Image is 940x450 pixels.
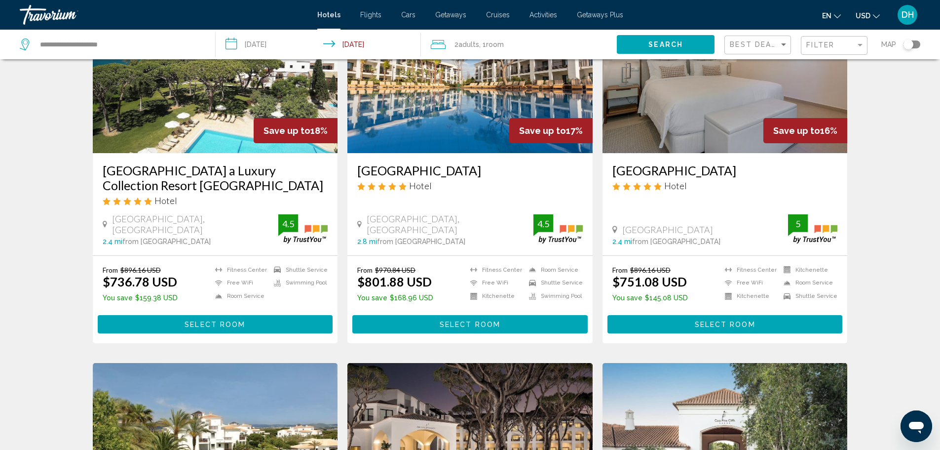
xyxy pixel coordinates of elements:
span: Hotel [154,195,177,206]
span: Map [881,38,896,51]
span: Best Deals [730,41,782,48]
iframe: Button to launch messaging window [901,410,932,442]
li: Fitness Center [720,266,779,274]
a: Cars [401,11,415,19]
span: Hotel [664,180,687,191]
span: From [103,266,118,274]
span: You save [103,294,133,302]
li: Kitchenette [465,292,524,300]
a: Travorium [20,5,307,25]
span: from [GEOGRAPHIC_DATA] [122,238,211,245]
span: Save up to [263,125,310,136]
div: 5 star Hotel [357,180,583,191]
span: 2.4 mi [103,238,122,245]
li: Fitness Center [210,266,269,274]
p: $168.96 USD [357,294,433,302]
span: Select Room [440,321,500,328]
li: Swimming Pool [269,279,328,287]
span: [GEOGRAPHIC_DATA] [622,224,713,235]
a: Getaways [435,11,466,19]
button: User Menu [895,4,920,25]
span: Save up to [519,125,566,136]
button: Change currency [856,8,880,23]
div: 18% [254,118,338,143]
button: Change language [822,8,841,23]
button: Toggle map [896,40,920,49]
button: Select Room [607,315,843,333]
span: , 1 [479,38,504,51]
span: From [357,266,373,274]
span: USD [856,12,870,20]
li: Kitchenette [779,266,837,274]
span: From [612,266,628,274]
li: Shuttle Service [524,279,583,287]
li: Room Service [524,266,583,274]
ins: $751.08 USD [612,274,687,289]
p: $159.38 USD [103,294,178,302]
a: [GEOGRAPHIC_DATA] a Luxury Collection Resort [GEOGRAPHIC_DATA] [103,163,328,193]
span: Save up to [773,125,820,136]
div: 16% [763,118,847,143]
img: trustyou-badge.svg [278,214,328,244]
img: trustyou-badge.svg [533,214,583,244]
span: Filter [806,41,834,49]
span: 2.4 mi [612,238,632,245]
div: 4.5 [278,218,298,230]
span: [GEOGRAPHIC_DATA], [GEOGRAPHIC_DATA] [112,213,279,235]
span: DH [902,10,914,20]
mat-select: Sort by [730,41,788,49]
a: Select Room [98,318,333,328]
p: $145.08 USD [612,294,688,302]
span: [GEOGRAPHIC_DATA], [GEOGRAPHIC_DATA] [367,213,533,235]
div: 5 [788,218,808,230]
li: Free WiFi [720,279,779,287]
button: Select Room [352,315,588,333]
span: You save [357,294,387,302]
li: Free WiFi [210,279,269,287]
a: Select Room [352,318,588,328]
button: Check-in date: Jan 21, 2026 Check-out date: Jan 25, 2026 [216,30,421,59]
li: Swimming Pool [524,292,583,300]
li: Shuttle Service [779,292,837,300]
li: Kitchenette [720,292,779,300]
a: Flights [360,11,381,19]
span: from [GEOGRAPHIC_DATA] [377,238,465,245]
span: from [GEOGRAPHIC_DATA] [632,238,720,245]
img: trustyou-badge.svg [788,214,837,244]
span: 2 [454,38,479,51]
del: $896.16 USD [120,266,161,274]
div: 4.5 [533,218,553,230]
span: You save [612,294,642,302]
li: Shuttle Service [269,266,328,274]
a: Activities [529,11,557,19]
span: Adults [458,41,479,48]
button: Search [617,35,714,53]
a: [GEOGRAPHIC_DATA] [357,163,583,178]
a: [GEOGRAPHIC_DATA] [612,163,838,178]
div: 5 star Hotel [103,195,328,206]
span: Search [648,41,683,49]
a: Cruises [486,11,510,19]
a: Getaways Plus [577,11,623,19]
li: Fitness Center [465,266,524,274]
li: Free WiFi [465,279,524,287]
button: Select Room [98,315,333,333]
a: Hotels [317,11,340,19]
li: Room Service [779,279,837,287]
span: 2.8 mi [357,238,377,245]
del: $970.84 USD [375,266,415,274]
div: 17% [509,118,593,143]
a: Select Room [607,318,843,328]
span: en [822,12,831,20]
li: Room Service [210,292,269,300]
ins: $801.88 USD [357,274,432,289]
ins: $736.78 USD [103,274,177,289]
span: Select Room [185,321,245,328]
